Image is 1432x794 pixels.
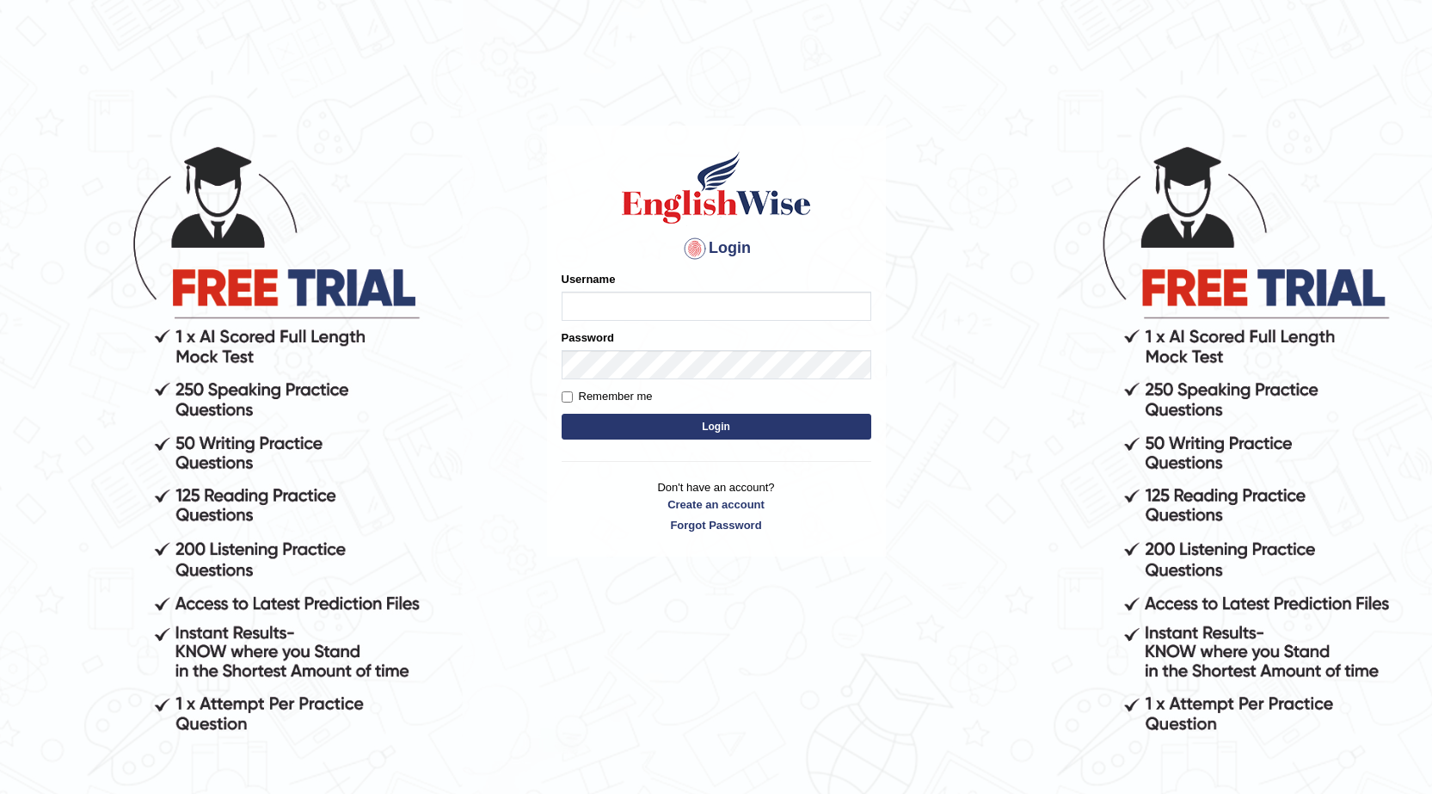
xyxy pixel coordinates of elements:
[562,388,653,405] label: Remember me
[562,391,573,403] input: Remember me
[562,517,871,533] a: Forgot Password
[562,235,871,262] h4: Login
[562,479,871,532] p: Don't have an account?
[562,496,871,513] a: Create an account
[562,414,871,440] button: Login
[562,271,616,287] label: Username
[618,149,814,226] img: Logo of English Wise sign in for intelligent practice with AI
[562,329,614,346] label: Password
